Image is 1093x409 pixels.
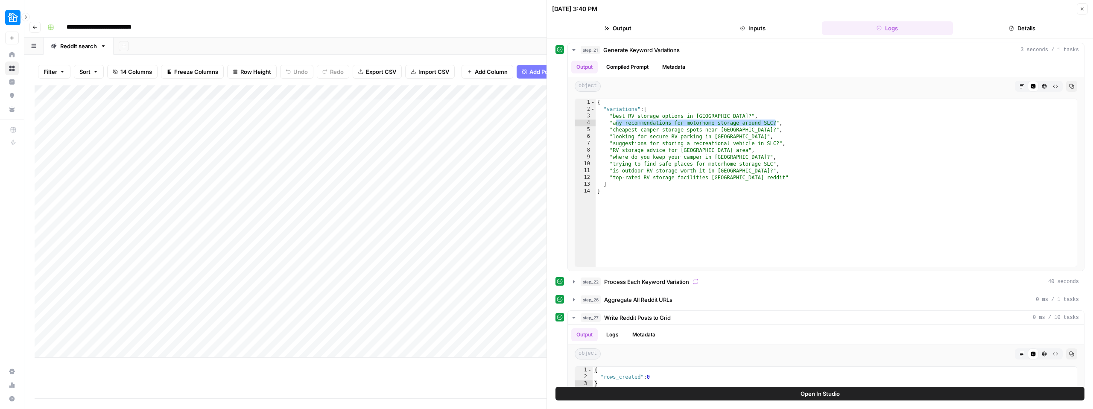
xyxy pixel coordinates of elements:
[568,311,1084,324] button: 0 ms / 10 tasks
[107,65,158,79] button: 14 Columns
[5,102,19,116] a: Your Data
[575,81,601,92] span: object
[571,61,598,73] button: Output
[575,367,593,374] div: 1
[240,67,271,76] span: Row Height
[575,147,596,154] div: 8
[317,65,349,79] button: Redo
[120,67,152,76] span: 14 Columns
[575,126,596,133] div: 5
[603,46,680,54] span: Generate Keyword Variations
[5,75,19,89] a: Insights
[5,10,20,25] img: Neighbor Logo
[5,61,19,75] a: Browse
[405,65,455,79] button: Import CSV
[604,313,671,322] span: Write Reddit Posts to Grid
[601,328,624,341] button: Logs
[174,67,218,76] span: Freeze Columns
[575,133,596,140] div: 6
[79,67,91,76] span: Sort
[555,387,1084,400] button: Open In Studio
[822,21,953,35] button: Logs
[604,278,689,286] span: Process Each Keyword Variation
[517,65,581,79] button: Add Power Agent
[552,5,597,13] div: [DATE] 3:40 PM
[330,67,344,76] span: Redo
[5,7,19,28] button: Workspace: Neighbor
[568,293,1084,307] button: 0 ms / 1 tasks
[590,106,595,113] span: Toggle code folding, rows 2 through 13
[604,295,672,304] span: Aggregate All Reddit URLs
[5,365,19,378] a: Settings
[581,278,601,286] span: step_22
[44,38,114,55] a: Reddit search
[575,106,596,113] div: 2
[575,181,596,188] div: 13
[568,275,1084,289] button: 40 seconds
[366,67,396,76] span: Export CSV
[1048,278,1079,286] span: 40 seconds
[1033,314,1079,321] span: 0 ms / 10 tasks
[687,21,818,35] button: Inputs
[38,65,70,79] button: Filter
[575,154,596,161] div: 9
[280,65,313,79] button: Undo
[161,65,224,79] button: Freeze Columns
[581,295,601,304] span: step_26
[627,328,660,341] button: Metadata
[571,328,598,341] button: Output
[475,67,508,76] span: Add Column
[1020,46,1079,54] span: 3 seconds / 1 tasks
[575,174,596,181] div: 12
[575,188,596,195] div: 14
[5,378,19,392] a: Usage
[575,380,593,387] div: 3
[581,313,601,322] span: step_27
[1036,296,1079,304] span: 0 ms / 1 tasks
[353,65,402,79] button: Export CSV
[418,67,449,76] span: Import CSV
[5,89,19,102] a: Opportunities
[575,140,596,147] div: 7
[74,65,104,79] button: Sort
[575,348,601,359] span: object
[568,43,1084,57] button: 3 seconds / 1 tasks
[5,392,19,406] button: Help + Support
[529,67,576,76] span: Add Power Agent
[657,61,690,73] button: Metadata
[956,21,1088,35] button: Details
[5,48,19,61] a: Home
[587,367,592,374] span: Toggle code folding, rows 1 through 3
[44,67,57,76] span: Filter
[801,389,840,398] span: Open In Studio
[60,42,97,50] div: Reddit search
[575,113,596,120] div: 3
[293,67,308,76] span: Undo
[575,161,596,167] div: 10
[575,167,596,174] div: 11
[575,99,596,106] div: 1
[552,21,684,35] button: Output
[590,99,595,106] span: Toggle code folding, rows 1 through 14
[462,65,513,79] button: Add Column
[575,374,593,380] div: 2
[568,57,1084,271] div: 3 seconds / 1 tasks
[581,46,600,54] span: step_21
[227,65,277,79] button: Row Height
[575,120,596,126] div: 4
[601,61,654,73] button: Compiled Prompt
